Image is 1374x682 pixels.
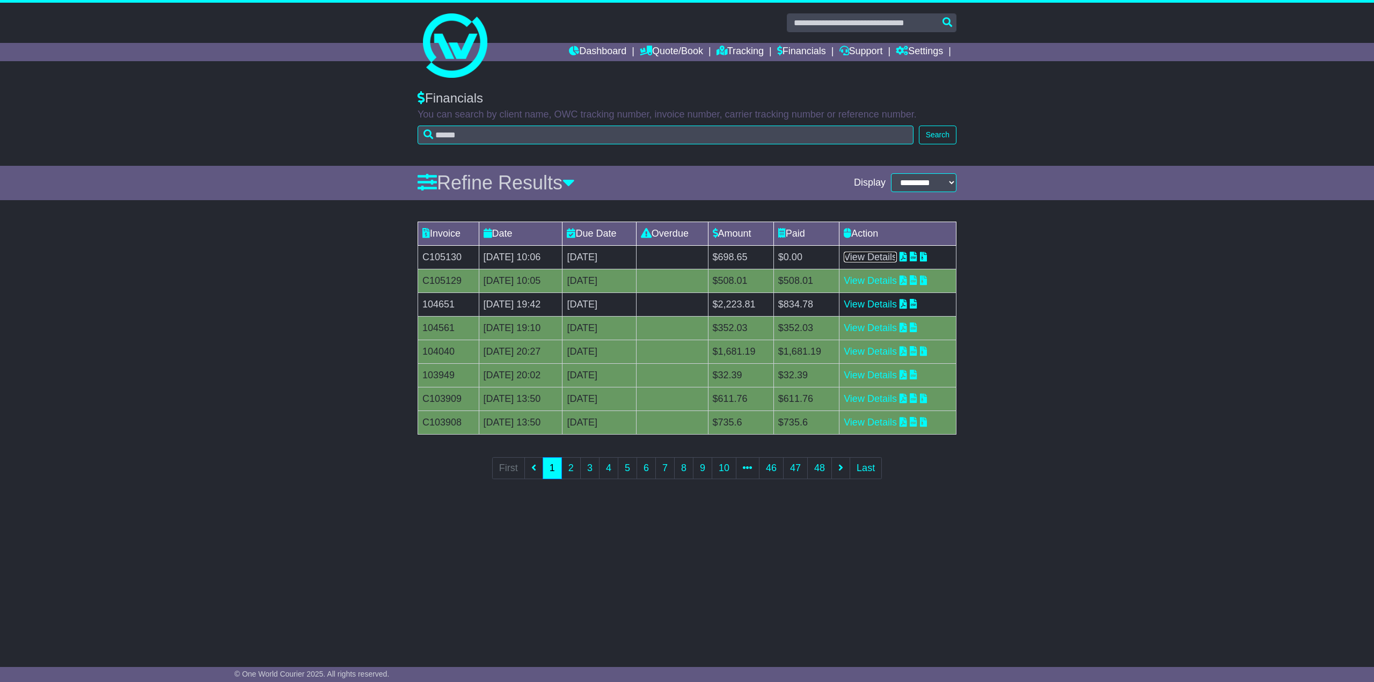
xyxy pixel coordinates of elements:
a: 6 [637,457,656,479]
td: $352.03 [773,316,839,340]
a: Last [850,457,882,479]
td: [DATE] 10:05 [479,269,562,292]
a: 8 [674,457,693,479]
td: C103909 [418,387,479,410]
a: View Details [844,275,897,286]
a: View Details [844,299,897,310]
td: $698.65 [708,245,773,269]
td: [DATE] 13:50 [479,410,562,434]
td: Due Date [562,222,636,245]
p: You can search by client name, OWC tracking number, invoice number, carrier tracking number or re... [418,109,956,121]
td: C105129 [418,269,479,292]
a: 9 [693,457,712,479]
a: View Details [844,346,897,357]
td: $834.78 [773,292,839,316]
a: 5 [618,457,637,479]
span: Display [854,177,886,189]
td: [DATE] [562,410,636,434]
td: [DATE] [562,292,636,316]
td: $2,223.81 [708,292,773,316]
td: 103949 [418,363,479,387]
a: 1 [543,457,562,479]
td: 104561 [418,316,479,340]
a: 4 [599,457,618,479]
a: View Details [844,417,897,428]
a: View Details [844,252,897,262]
td: [DATE] 10:06 [479,245,562,269]
a: 10 [712,457,736,479]
td: $611.76 [773,387,839,410]
td: [DATE] 13:50 [479,387,562,410]
td: $32.39 [773,363,839,387]
td: Paid [773,222,839,245]
a: 47 [783,457,808,479]
td: $508.01 [773,269,839,292]
td: C103908 [418,410,479,434]
td: [DATE] [562,316,636,340]
a: Settings [896,43,943,61]
a: View Details [844,393,897,404]
a: Tracking [717,43,764,61]
td: $32.39 [708,363,773,387]
a: 7 [655,457,675,479]
td: 104651 [418,292,479,316]
td: [DATE] 19:10 [479,316,562,340]
td: Amount [708,222,773,245]
td: [DATE] 20:02 [479,363,562,387]
a: View Details [844,370,897,380]
td: [DATE] [562,363,636,387]
td: $611.76 [708,387,773,410]
td: $735.6 [708,410,773,434]
td: [DATE] 19:42 [479,292,562,316]
div: Financials [418,91,956,106]
td: Overdue [636,222,708,245]
td: $352.03 [708,316,773,340]
a: View Details [844,322,897,333]
td: $508.01 [708,269,773,292]
td: $1,681.19 [708,340,773,363]
td: 104040 [418,340,479,363]
td: $735.6 [773,410,839,434]
td: [DATE] 20:27 [479,340,562,363]
td: C105130 [418,245,479,269]
a: 48 [807,457,832,479]
td: Action [839,222,956,245]
a: Refine Results [418,172,575,194]
td: $1,681.19 [773,340,839,363]
td: [DATE] [562,245,636,269]
a: Dashboard [569,43,626,61]
a: 3 [580,457,600,479]
button: Search [919,126,956,144]
td: $0.00 [773,245,839,269]
td: [DATE] [562,387,636,410]
a: Support [839,43,883,61]
span: © One World Courier 2025. All rights reserved. [235,670,390,678]
a: Financials [777,43,826,61]
a: 2 [561,457,581,479]
td: Date [479,222,562,245]
td: Invoice [418,222,479,245]
td: [DATE] [562,269,636,292]
a: 46 [759,457,784,479]
a: Quote/Book [640,43,703,61]
td: [DATE] [562,340,636,363]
